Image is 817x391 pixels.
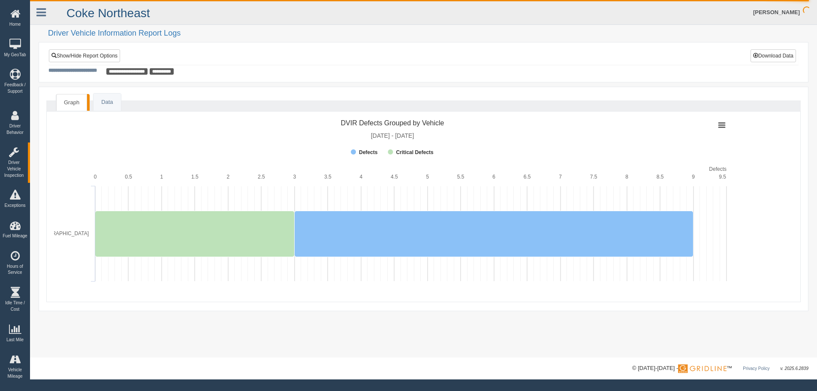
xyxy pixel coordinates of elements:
text: 9 [692,174,695,180]
text: 5 [426,174,429,180]
tspan: DVIR Defects Grouped by Vehicle [341,119,444,127]
text: 9.5 [719,174,726,180]
text: 8 [625,174,628,180]
tspan: Defects [359,149,378,155]
text: 2 [227,174,230,180]
tspan: Critical Defects [396,149,434,155]
text: 1.5 [191,174,199,180]
text: 6 [492,174,495,180]
text: 0 [94,174,97,180]
tspan: Defects [709,166,727,172]
text: 4.5 [391,174,398,180]
text: 2.5 [258,174,265,180]
span: v. 2025.6.2839 [781,366,808,371]
a: Data [93,94,121,111]
text: 3.5 [324,174,332,180]
text: 1 [160,174,163,180]
text: 3 [293,174,296,180]
a: Privacy Policy [743,366,769,371]
button: Download Data [751,49,796,62]
tspan: [DATE] - [DATE] [371,132,414,139]
img: Gridline [678,364,727,373]
text: 0.5 [125,174,132,180]
a: Show/Hide Report Options [49,49,120,62]
text: 6.5 [524,174,531,180]
a: Coke Northeast [66,6,150,20]
text: 7 [559,174,562,180]
text: 8.5 [657,174,664,180]
a: Graph [56,94,87,111]
text: 7.5 [590,174,597,180]
text: 4 [359,174,362,180]
div: © [DATE]-[DATE] - ™ [632,364,808,373]
text: 5.5 [457,174,464,180]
